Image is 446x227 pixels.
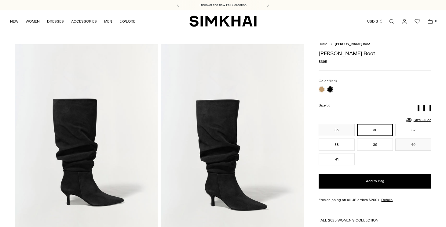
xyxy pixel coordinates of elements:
a: EXPLORE [119,15,135,28]
a: MEN [104,15,112,28]
button: 40 [395,139,431,151]
a: FALL 2025 WOMEN'S COLLECTION [319,218,378,222]
span: $695 [319,59,327,64]
a: NEW [10,15,18,28]
div: / [331,42,332,47]
h1: [PERSON_NAME] Boot [319,51,431,56]
a: ACCESSORIES [71,15,97,28]
a: Size Guide [405,116,431,124]
a: Open cart modal [424,15,436,27]
nav: breadcrumbs [319,42,431,47]
span: [PERSON_NAME] Boot [335,42,370,46]
button: 38 [319,139,354,151]
a: WOMEN [26,15,40,28]
button: 36 [357,124,393,136]
a: SIMKHAI [189,15,257,27]
button: 39 [357,139,393,151]
span: Add to Bag [366,178,384,184]
label: Color: [319,78,337,84]
span: Black [329,79,337,83]
span: 36 [327,103,330,107]
span: 0 [433,18,439,24]
label: Size: [319,103,330,108]
button: 41 [319,153,354,165]
a: Go to the account page [398,15,411,27]
button: 35 [319,124,354,136]
a: Details [381,197,393,203]
a: DRESSES [47,15,64,28]
a: Open search modal [386,15,398,27]
div: Free shipping on all US orders $200+ [319,197,431,203]
a: Wishlist [411,15,423,27]
button: 37 [395,124,431,136]
a: Discover the new Fall Collection [199,3,247,8]
a: Home [319,42,327,46]
button: USD $ [367,15,383,28]
button: Add to Bag [319,174,431,189]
